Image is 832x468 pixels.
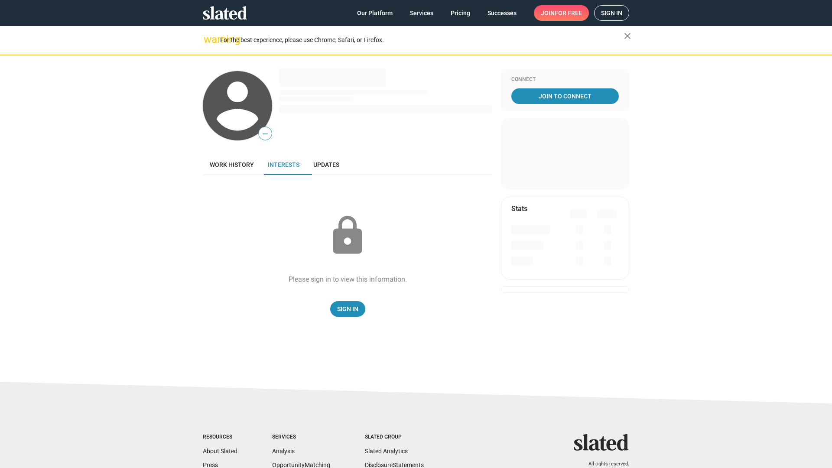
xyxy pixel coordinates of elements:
[350,5,400,21] a: Our Platform
[541,5,582,21] span: Join
[259,128,272,140] span: —
[622,31,633,41] mat-icon: close
[326,214,369,257] mat-icon: lock
[313,161,339,168] span: Updates
[534,5,589,21] a: Joinfor free
[451,5,470,21] span: Pricing
[410,5,433,21] span: Services
[203,448,237,455] a: About Slated
[272,448,295,455] a: Analysis
[204,34,214,45] mat-icon: warning
[203,434,237,441] div: Resources
[220,34,624,46] div: For the best experience, please use Chrome, Safari, or Firefox.
[513,88,617,104] span: Join To Connect
[487,5,517,21] span: Successes
[268,161,299,168] span: Interests
[601,6,622,20] span: Sign in
[330,301,365,317] a: Sign In
[365,434,424,441] div: Slated Group
[555,5,582,21] span: for free
[357,5,393,21] span: Our Platform
[289,275,407,284] div: Please sign in to view this information.
[403,5,440,21] a: Services
[444,5,477,21] a: Pricing
[511,204,527,213] mat-card-title: Stats
[481,5,523,21] a: Successes
[337,301,358,317] span: Sign In
[306,154,346,175] a: Updates
[511,76,619,83] div: Connect
[594,5,629,21] a: Sign in
[261,154,306,175] a: Interests
[210,161,254,168] span: Work history
[511,88,619,104] a: Join To Connect
[272,434,330,441] div: Services
[365,448,408,455] a: Slated Analytics
[203,154,261,175] a: Work history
